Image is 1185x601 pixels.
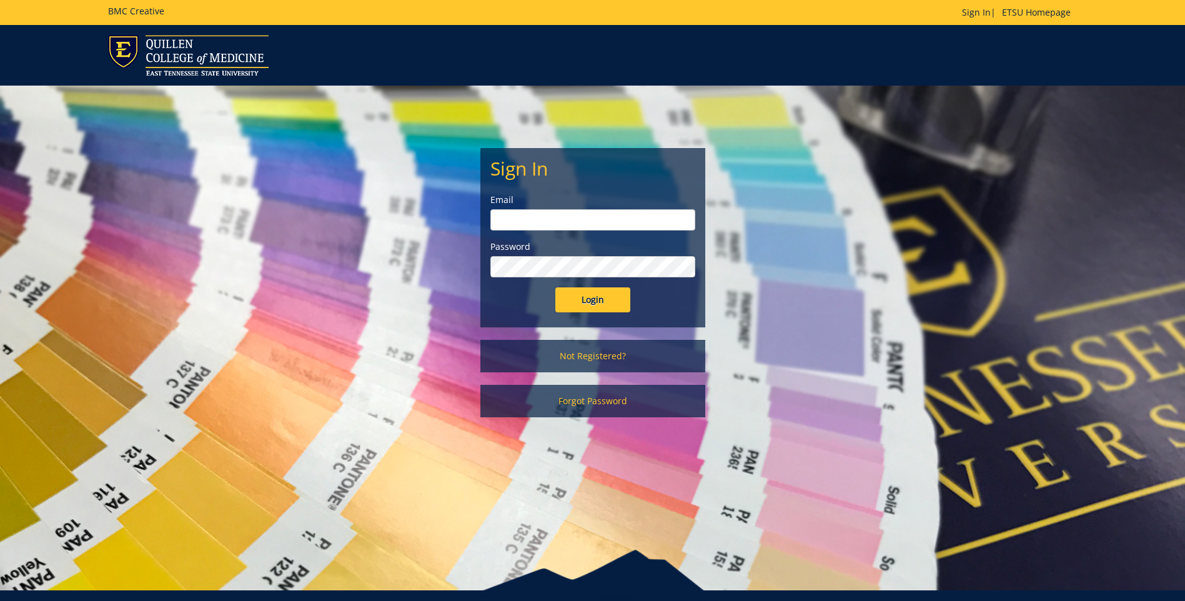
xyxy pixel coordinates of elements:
[490,194,695,206] label: Email
[490,158,695,179] h2: Sign In
[108,35,269,76] img: ETSU logo
[480,385,705,417] a: Forgot Password
[480,340,705,372] a: Not Registered?
[490,241,695,253] label: Password
[996,6,1077,18] a: ETSU Homepage
[108,6,164,16] h5: BMC Creative
[555,287,630,312] input: Login
[962,6,991,18] a: Sign In
[962,6,1077,19] p: |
